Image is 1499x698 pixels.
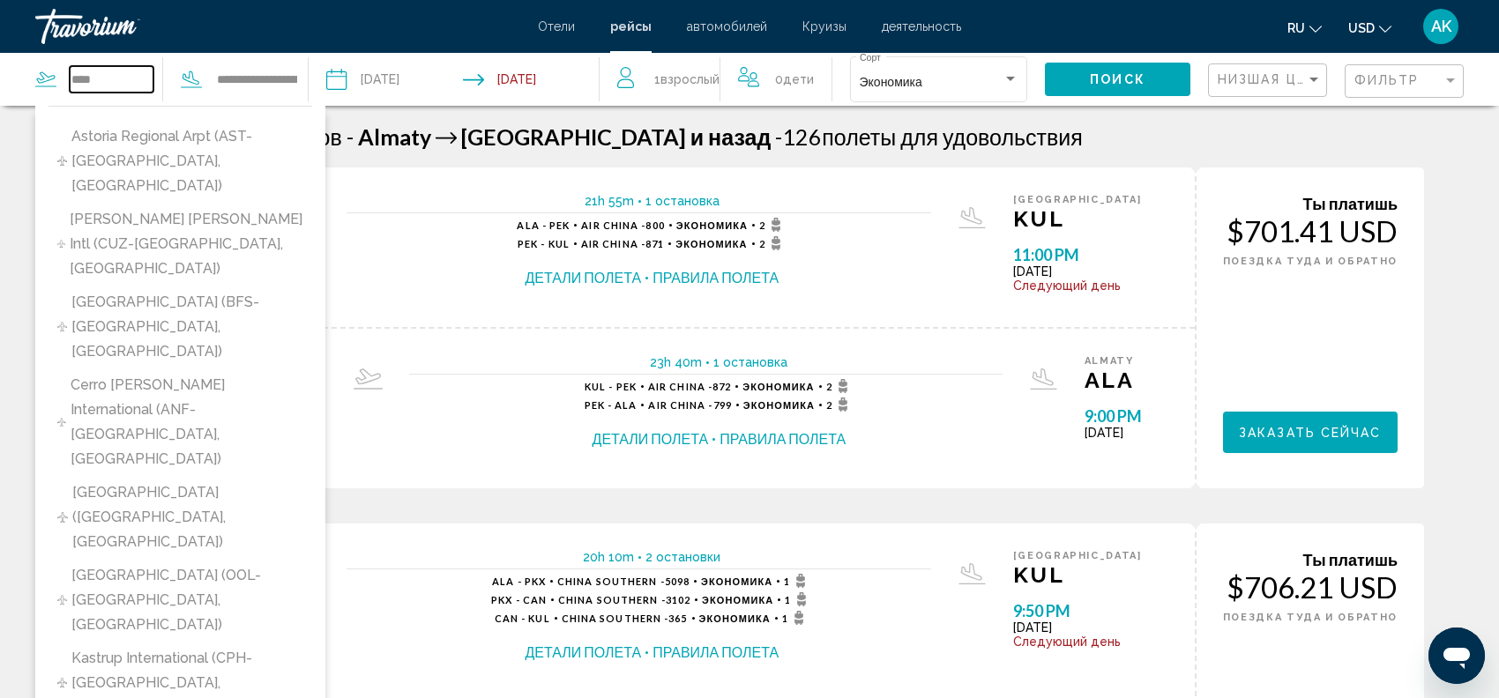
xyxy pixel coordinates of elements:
[1013,264,1142,278] span: [DATE]
[581,219,664,231] span: 800
[517,219,570,231] span: ALA - PEK
[1354,73,1420,87] span: Фильтр
[1345,63,1464,100] button: Filter
[48,286,312,368] button: [GEOGRAPHIC_DATA] (BFS-[GEOGRAPHIC_DATA], [GEOGRAPHIC_DATA])
[70,207,303,281] span: [PERSON_NAME] [PERSON_NAME] Intl (CUZ-[GEOGRAPHIC_DATA], [GEOGRAPHIC_DATA])
[585,381,637,392] span: KUL - PEK
[699,613,771,624] span: Экономика
[826,397,854,412] span: 2
[1218,73,1322,88] mat-select: Sort by
[1431,18,1451,35] span: AK
[48,203,312,286] button: [PERSON_NAME] [PERSON_NAME] Intl (CUZ-[GEOGRAPHIC_DATA], [GEOGRAPHIC_DATA])
[1223,412,1398,453] button: Заказать сейчас
[759,236,787,250] span: 2
[650,355,702,369] span: 23h 40m
[461,123,686,150] span: [GEOGRAPHIC_DATA]
[1013,561,1142,588] span: KUL
[785,592,812,606] span: 1
[48,476,312,559] button: [GEOGRAPHIC_DATA] ([GEOGRAPHIC_DATA], [GEOGRAPHIC_DATA])
[648,381,712,392] span: Air China -
[826,379,854,393] span: 2
[1223,256,1398,267] span: ПОЕЗДКА ТУДА И ОБРАТНО
[581,219,645,231] span: Air China -
[518,238,570,249] span: PEK - KUL
[775,123,822,150] span: 126
[783,72,814,86] span: Дети
[1013,278,1142,293] span: Следующий день
[1013,601,1142,620] span: 9:50 PM
[491,594,547,605] span: PKX - CAN
[1223,213,1398,249] div: $701.41 USD
[558,594,666,605] span: China Southern -
[1085,406,1142,426] span: 9:00 PM
[1013,194,1142,205] span: [GEOGRAPHIC_DATA]
[802,19,846,33] span: Круизы
[1348,15,1391,41] button: Change currency
[585,194,634,208] span: 21h 55m
[583,550,634,564] span: 20h 10m
[675,238,747,249] span: Экономика
[48,559,312,642] button: [GEOGRAPHIC_DATA] (OOL-[GEOGRAPHIC_DATA], [GEOGRAPHIC_DATA])
[1045,63,1190,95] button: Поиск
[1013,635,1142,649] span: Следующий день
[860,75,922,89] span: Экономика
[742,381,814,392] span: Экономика
[1090,73,1145,87] span: Поиск
[526,642,642,662] button: Детали полета
[610,19,652,33] a: рейсы
[526,268,642,287] button: Детали полета
[1085,355,1142,367] span: Almaty
[653,268,779,287] button: Правила полета
[557,575,690,587] span: 5098
[1287,15,1322,41] button: Change language
[593,429,709,449] button: Детали полета
[687,19,767,33] a: автомобилей
[822,123,1083,150] span: полеты для удовольствия
[701,575,772,587] span: Экономика
[882,19,961,33] a: деятельность
[782,611,809,625] span: 1
[495,613,550,624] span: CAN - KUL
[71,373,303,472] span: Cerro [PERSON_NAME] International (ANF-[GEOGRAPHIC_DATA], [GEOGRAPHIC_DATA])
[558,594,690,605] span: 3102
[654,67,720,92] span: 1
[557,575,665,587] span: China Southern -
[702,594,773,605] span: Экономика
[1013,620,1142,635] span: [DATE]
[1223,420,1398,440] a: Заказать сейчас
[713,355,787,369] span: 1 остановка
[660,72,720,86] span: Взрослый
[538,19,575,33] a: Отели
[463,53,536,106] button: Return date: Oct 31, 2025
[326,53,399,106] button: Depart date: Oct 24, 2025
[1085,426,1142,440] span: [DATE]
[775,123,782,150] span: -
[581,238,645,249] span: Air China -
[1085,367,1142,393] span: ALA
[72,480,303,554] span: [GEOGRAPHIC_DATA] ([GEOGRAPHIC_DATA], [GEOGRAPHIC_DATA])
[653,642,779,662] button: Правила полета
[492,575,546,587] span: ALA - PKX
[71,290,303,364] span: [GEOGRAPHIC_DATA] (BFS-[GEOGRAPHIC_DATA], [GEOGRAPHIC_DATA])
[648,399,712,411] span: Air China -
[1239,426,1382,440] span: Заказать сейчас
[562,613,669,624] span: China Southern -
[1418,8,1464,45] button: User Menu
[743,399,815,411] span: Экономика
[759,218,787,232] span: 2
[645,550,720,564] span: 2 остановки
[690,123,772,150] span: и назад
[48,368,312,476] button: Cerro [PERSON_NAME] International (ANF-[GEOGRAPHIC_DATA], [GEOGRAPHIC_DATA])
[71,124,303,198] span: Astoria Regional Arpt (AST-[GEOGRAPHIC_DATA], [GEOGRAPHIC_DATA])
[775,67,814,92] span: 0
[648,399,731,411] span: 799
[1223,194,1398,213] div: Ты платишь
[1223,569,1398,605] div: $706.21 USD
[358,123,431,150] span: Almaty
[1428,627,1485,684] iframe: Кнопка запуска окна обмена сообщениями
[1223,550,1398,569] div: Ты платишь
[1013,245,1142,264] span: 11:00 PM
